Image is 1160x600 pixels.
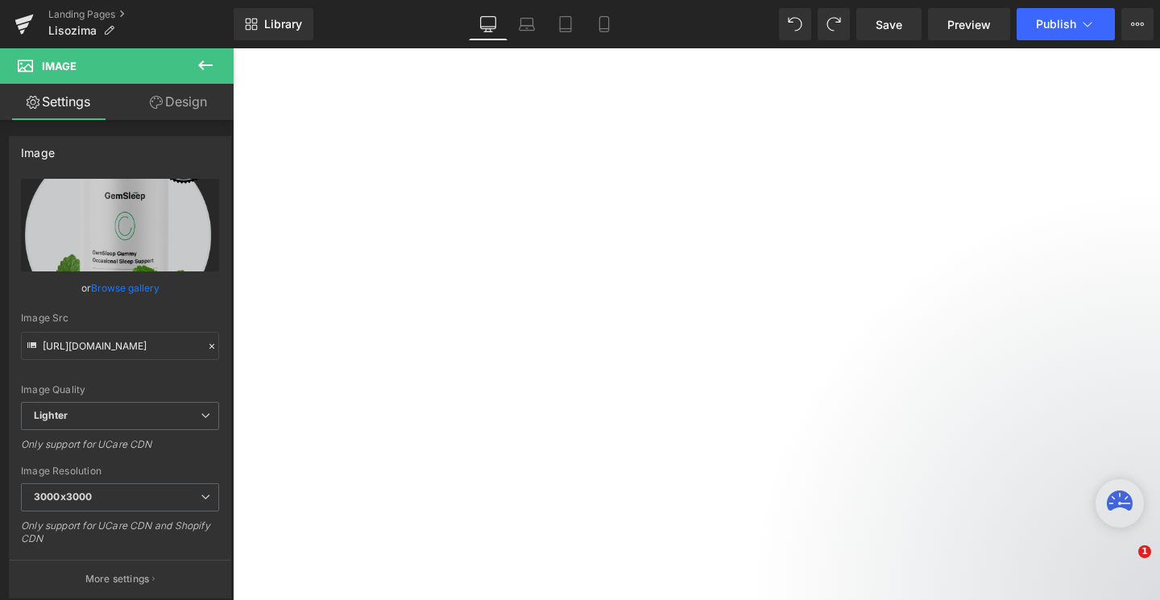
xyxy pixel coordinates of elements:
b: 3000x3000 [34,490,92,503]
div: or [21,279,219,296]
b: Lighter [34,409,68,421]
div: Image Src [21,312,219,324]
span: Image [42,60,77,72]
a: Mobile [585,8,623,40]
div: Only support for UCare CDN and Shopify CDN [21,519,219,556]
button: Undo [779,8,811,40]
div: Image Resolution [21,466,219,477]
button: Redo [818,8,850,40]
span: Save [876,16,902,33]
iframe: Intercom live chat [1105,545,1144,584]
span: Preview [947,16,991,33]
span: Publish [1036,18,1076,31]
div: Image [21,137,55,159]
div: Only support for UCare CDN [21,438,219,461]
a: Preview [928,8,1010,40]
p: More settings [85,572,150,586]
a: Tablet [546,8,585,40]
span: Library [264,17,302,31]
a: Browse gallery [91,274,159,302]
a: New Library [234,8,313,40]
div: Image Quality [21,384,219,395]
a: Design [120,84,237,120]
a: Desktop [469,8,507,40]
a: Landing Pages [48,8,234,21]
button: Publish [1017,8,1115,40]
a: Laptop [507,8,546,40]
span: Lisozima [48,24,97,37]
input: Link [21,332,219,360]
button: More settings [10,560,230,598]
span: 1 [1138,545,1151,558]
button: More [1121,8,1154,40]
